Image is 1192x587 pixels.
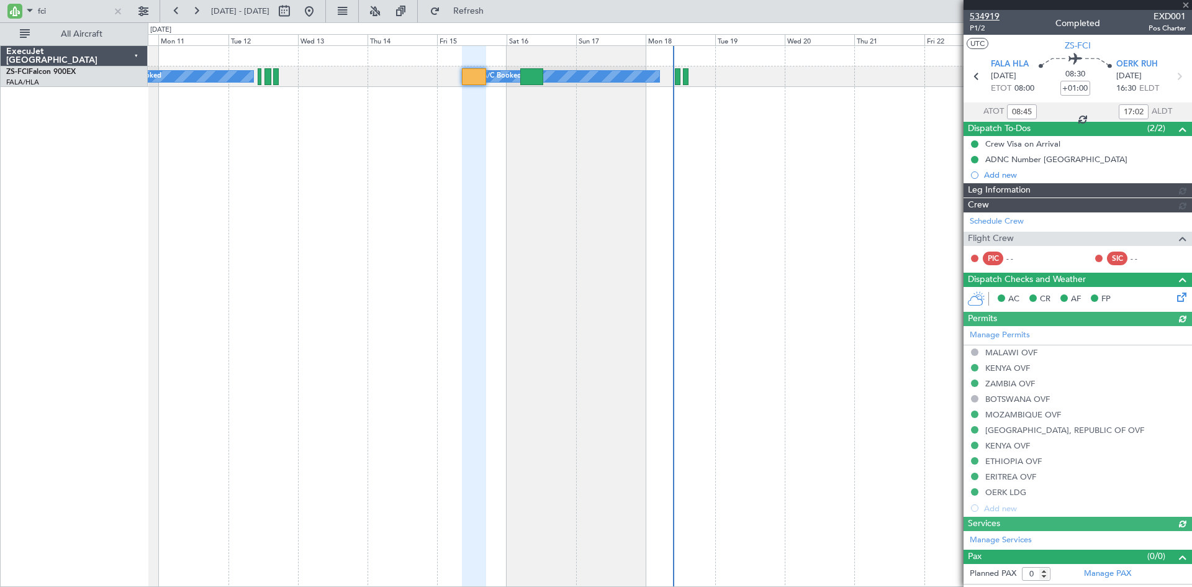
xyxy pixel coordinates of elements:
[715,34,785,45] div: Tue 19
[646,34,715,45] div: Mon 18
[443,7,495,16] span: Refresh
[983,106,1004,118] span: ATOT
[38,2,109,20] input: A/C (Reg. or Type)
[1147,122,1165,135] span: (2/2)
[158,34,228,45] div: Mon 11
[1071,293,1081,306] span: AF
[854,34,924,45] div: Thu 21
[228,34,298,45] div: Tue 12
[970,10,1000,23] span: 534919
[1116,83,1136,95] span: 16:30
[1149,10,1186,23] span: EXD001
[1116,70,1142,83] span: [DATE]
[14,24,135,44] button: All Aircraft
[1055,17,1100,30] div: Completed
[1040,293,1050,306] span: CR
[991,70,1016,83] span: [DATE]
[32,30,131,39] span: All Aircraft
[968,122,1031,136] span: Dispatch To-Dos
[424,1,499,21] button: Refresh
[1008,293,1019,306] span: AC
[6,68,29,76] span: ZS-FCI
[576,34,646,45] div: Sun 17
[1149,23,1186,34] span: Pos Charter
[785,34,854,45] div: Wed 20
[984,170,1186,180] div: Add new
[1116,58,1158,71] span: OERK RUH
[1139,83,1159,95] span: ELDT
[991,83,1011,95] span: ETOT
[1065,68,1085,81] span: 08:30
[507,34,576,45] div: Sat 16
[150,25,171,35] div: [DATE]
[1084,568,1131,580] a: Manage PAX
[1065,39,1091,52] span: ZS-FCI
[211,6,269,17] span: [DATE] - [DATE]
[985,154,1127,165] div: ADNC Number [GEOGRAPHIC_DATA]
[970,568,1016,580] label: Planned PAX
[1101,293,1111,306] span: FP
[991,58,1029,71] span: FALA HLA
[298,34,368,45] div: Wed 13
[1147,550,1165,563] span: (0/0)
[437,34,507,45] div: Fri 15
[1014,83,1034,95] span: 08:00
[482,67,521,86] div: A/C Booked
[6,68,76,76] a: ZS-FCIFalcon 900EX
[368,34,437,45] div: Thu 14
[968,550,982,564] span: Pax
[968,273,1086,287] span: Dispatch Checks and Weather
[1152,106,1172,118] span: ALDT
[6,78,39,87] a: FALA/HLA
[924,34,994,45] div: Fri 22
[985,139,1060,149] div: Crew Visa on Arrival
